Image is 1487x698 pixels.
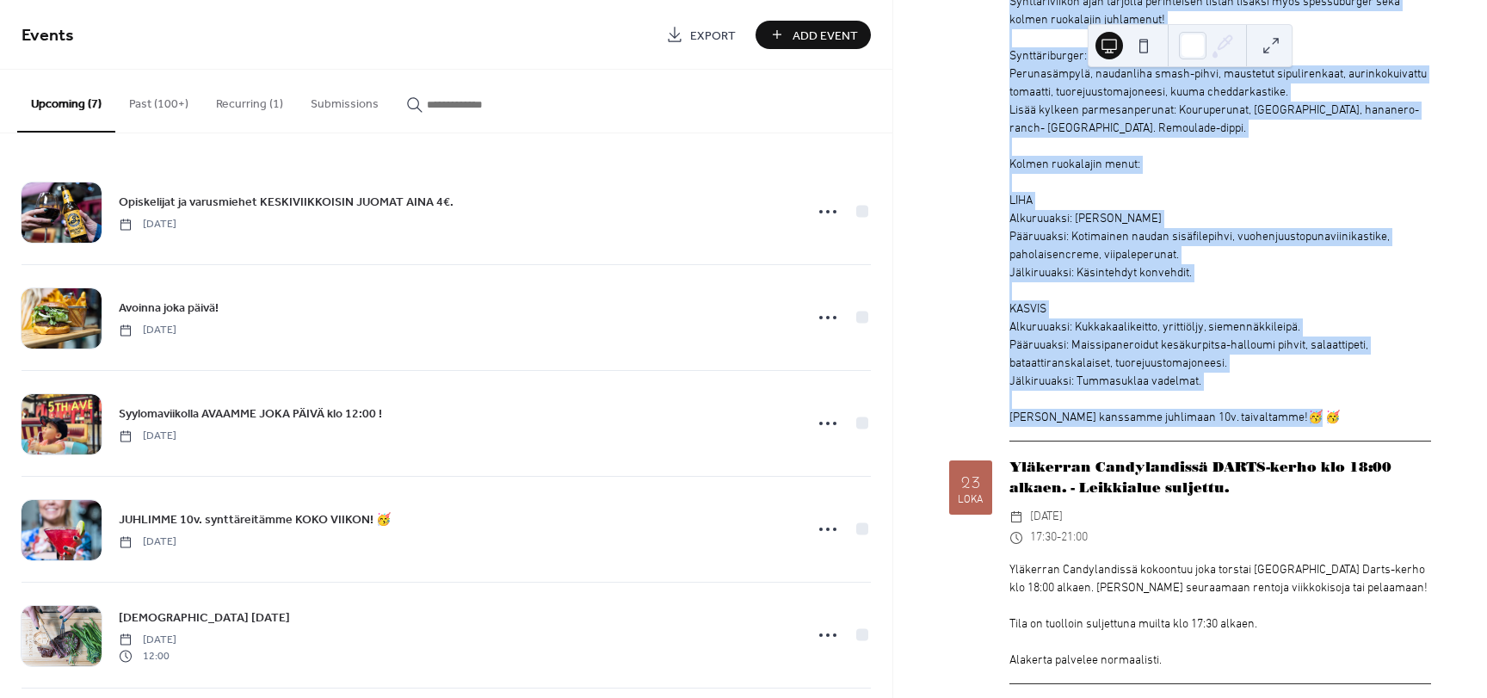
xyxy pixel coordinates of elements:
[119,429,176,444] span: [DATE]
[119,405,382,423] span: Syylomaviikolla AVAAMME JOKA PÄIVÄ klo 12:00 !
[1057,528,1061,548] span: -
[756,21,871,49] button: Add Event
[119,608,290,627] a: [DEMOGRAPHIC_DATA] [DATE]
[119,534,176,550] span: [DATE]
[653,21,749,49] a: Export
[119,404,382,423] a: Syylomaviikolla AVAAMME JOKA PÄIVÄ klo 12:00 !
[1030,528,1057,548] span: 17:30
[119,192,454,212] a: Opiskelijat ja varusmiehet KESKIVIIKKOISIN JUOMAT AINA 4€.
[690,27,736,45] span: Export
[960,470,981,491] div: 23
[1009,457,1431,498] div: Yläkerran Candylandissä DARTS-kerho klo 18:00 alkaen. - Leikkialue suljettu.
[793,27,858,45] span: Add Event
[119,648,176,664] span: 12:00
[1009,561,1431,670] div: Yläkerran Candylandissä kokoontuu joka torstai [GEOGRAPHIC_DATA] Darts-kerho klo 18:00 alkaen. [P...
[119,511,391,529] span: JUHLIMME 10v. synttäreitämme KOKO VIIKON! 🥳
[119,298,219,318] a: Avoinna joka päivä!
[958,495,983,506] div: loka
[119,633,176,648] span: [DATE]
[119,194,454,212] span: Opiskelijat ja varusmiehet KESKIVIIKKOISIN JUOMAT AINA 4€.
[115,70,202,131] button: Past (100+)
[1009,528,1023,548] div: ​
[17,70,115,133] button: Upcoming (7)
[119,510,391,529] a: JUHLIMME 10v. synttäreitämme KOKO VIIKON! 🥳
[202,70,297,131] button: Recurring (1)
[297,70,392,131] button: Submissions
[1030,507,1063,528] span: [DATE]
[119,300,219,318] span: Avoinna joka päivä!
[1009,507,1023,528] div: ​
[119,323,176,338] span: [DATE]
[22,19,74,53] span: Events
[1061,528,1088,548] span: 21:00
[119,217,176,232] span: [DATE]
[119,609,290,627] span: [DEMOGRAPHIC_DATA] [DATE]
